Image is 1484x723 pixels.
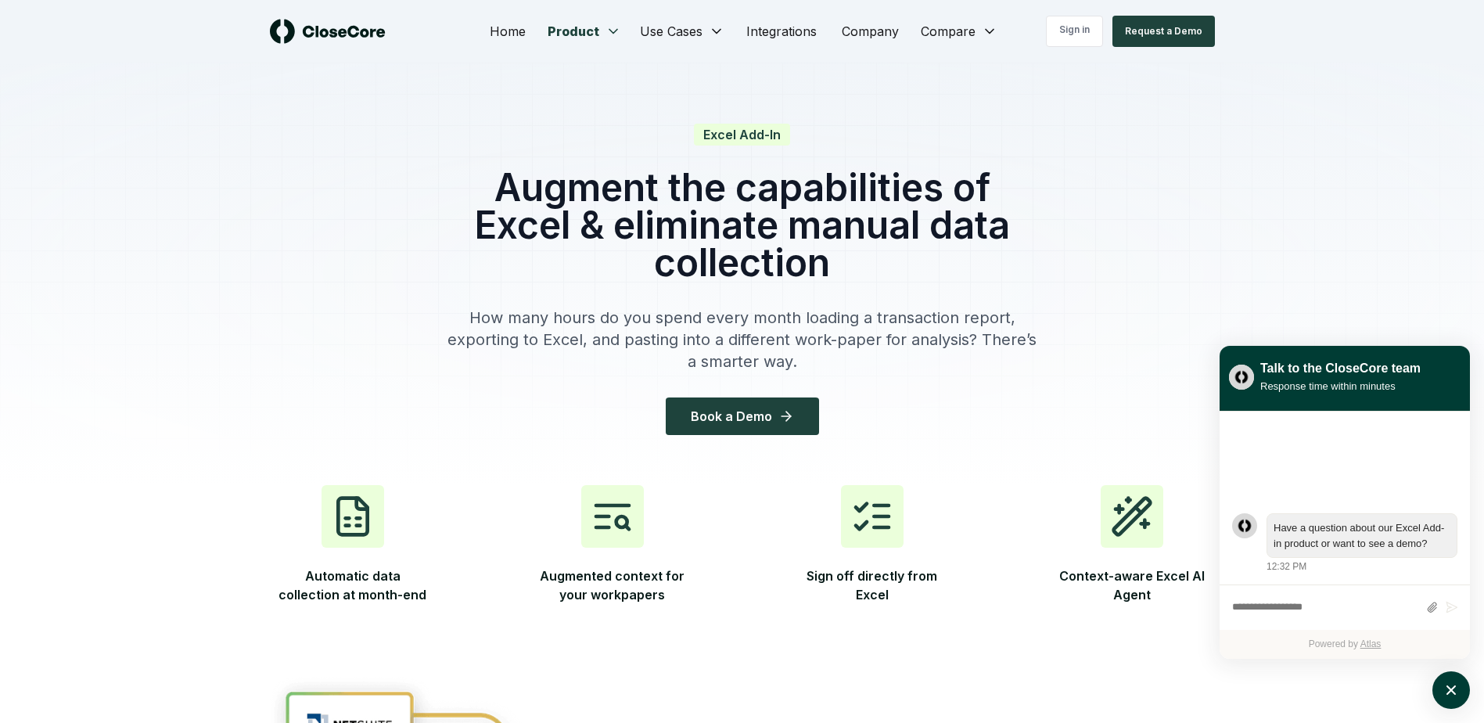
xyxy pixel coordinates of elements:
[1232,593,1457,622] div: atlas-composer
[495,485,730,624] button: Augmented context for your workpapers
[1267,513,1457,574] div: Tuesday, August 26, 12:32 PM
[1274,520,1450,551] div: atlas-message-text
[538,16,631,47] button: Product
[734,16,829,47] a: Integrations
[1232,513,1257,538] div: atlas-message-author-avatar
[1015,485,1249,624] button: Context-aware Excel AI Agent
[794,567,950,610] span: Sign off directly from Excel
[1229,365,1254,390] img: yblje5SQxOoZuw2TcITt_icon.png
[1360,638,1382,649] a: Atlas
[270,19,386,44] img: logo
[1054,567,1210,610] span: Context-aware Excel AI Agent
[631,16,734,47] button: Use Cases
[235,485,470,624] button: Automatic data collection at month-end
[1260,378,1421,394] div: Response time within minutes
[1220,412,1470,659] div: atlas-ticket
[666,397,819,435] button: Book a Demo
[921,22,976,41] span: Compare
[911,16,1007,47] button: Compare
[694,124,790,146] span: Excel Add-In
[1046,16,1103,47] a: Sign in
[829,16,911,47] a: Company
[1232,513,1457,574] div: atlas-message
[548,22,599,41] span: Product
[1267,513,1457,558] div: atlas-message-bubble
[442,169,1043,282] h1: Augment the capabilities of Excel & eliminate manual data collection
[477,16,538,47] a: Home
[1220,346,1470,659] div: atlas-window
[1432,671,1470,709] button: atlas-launcher
[275,567,431,610] span: Automatic data collection at month-end
[1112,16,1215,47] button: Request a Demo
[1267,559,1306,574] div: 12:32 PM
[640,22,702,41] span: Use Cases
[755,485,990,624] button: Sign off directly from Excel
[442,307,1043,372] p: How many hours do you spend every month loading a transaction report, exporting to Excel, and pas...
[1260,359,1421,378] div: Talk to the CloseCore team
[1220,630,1470,659] div: Powered by
[1426,601,1438,614] button: Attach files by clicking or dropping files here
[534,567,691,610] span: Augmented context for your workpapers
